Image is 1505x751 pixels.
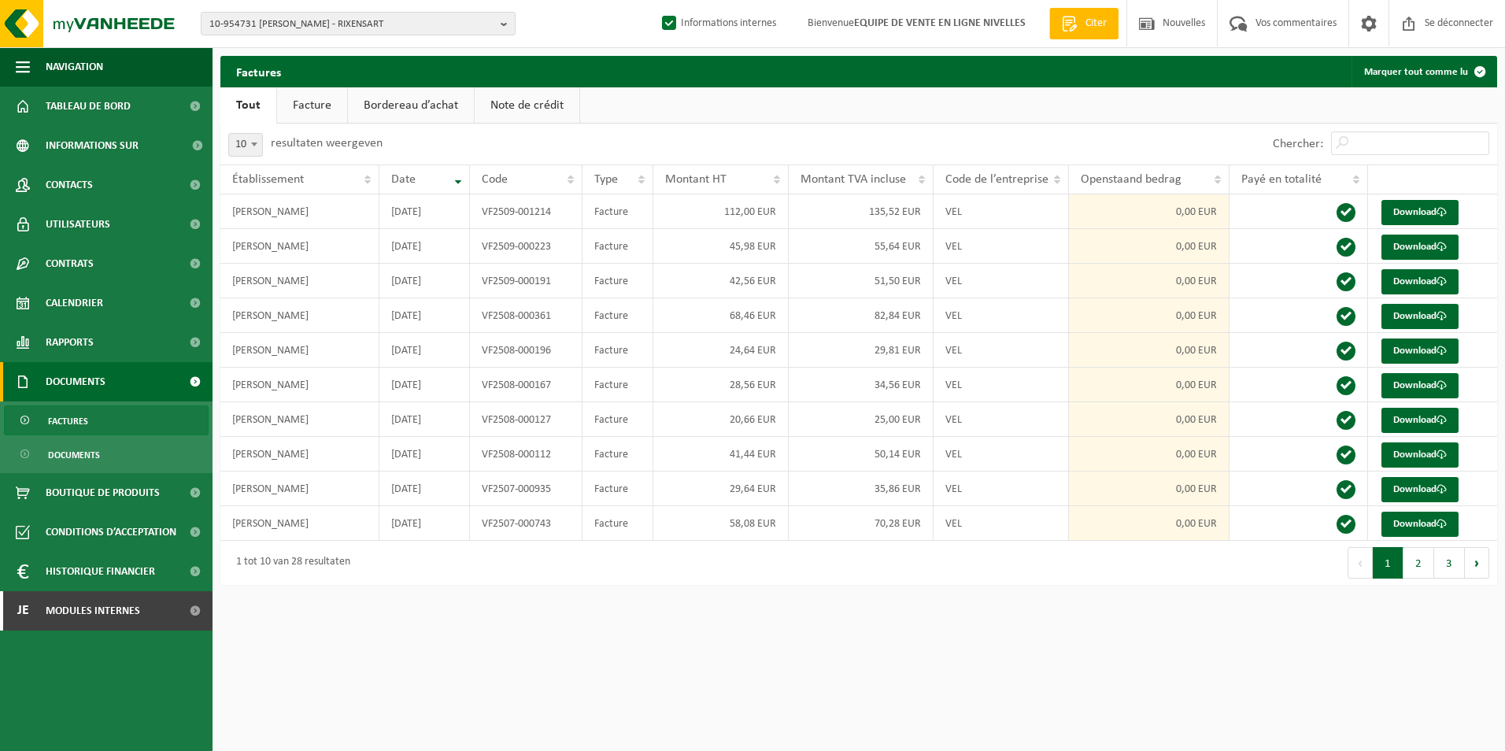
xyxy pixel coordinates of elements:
[582,506,653,541] td: Facture
[659,12,776,35] label: Informations internes
[934,437,1069,472] td: VEL
[934,229,1069,264] td: VEL
[379,368,470,402] td: [DATE]
[1393,449,1437,460] font: Download
[228,133,263,157] span: 10
[379,229,470,264] td: [DATE]
[653,402,789,437] td: 20,66 EUR
[201,12,516,35] button: 10-954731 [PERSON_NAME] - RIXENSART
[1381,235,1459,260] a: Download
[1069,264,1230,298] td: 0,00 EUR
[229,134,262,156] span: 10
[582,264,653,298] td: Facture
[934,298,1069,333] td: VEL
[1381,512,1459,537] a: Download
[4,439,209,469] a: Documents
[470,506,583,541] td: VF2507-000743
[582,194,653,229] td: Facture
[1393,484,1437,494] font: Download
[391,173,416,186] span: Date
[582,229,653,264] td: Facture
[46,244,94,283] span: Contrats
[277,87,347,124] a: Facture
[46,362,105,401] span: Documents
[582,368,653,402] td: Facture
[1352,56,1496,87] button: Marquer tout comme lu
[1393,380,1437,390] font: Download
[789,298,934,333] td: 82,84 EUR
[232,173,304,186] span: Établissement
[854,17,1026,29] strong: EQUIPE DE VENTE EN LIGNE NIVELLES
[653,298,789,333] td: 68,46 EUR
[46,512,176,552] span: Conditions d’acceptation
[1403,547,1434,579] button: 2
[653,506,789,541] td: 58,08 EUR
[582,437,653,472] td: Facture
[1069,506,1230,541] td: 0,00 EUR
[228,549,350,577] div: 1 tot 10 van 28 resultaten
[1393,519,1437,529] font: Download
[220,264,379,298] td: [PERSON_NAME]
[1381,477,1459,502] a: Download
[379,506,470,541] td: [DATE]
[470,298,583,333] td: VF2508-000361
[379,437,470,472] td: [DATE]
[653,194,789,229] td: 112,00 EUR
[1069,333,1230,368] td: 0,00 EUR
[1465,547,1489,579] button: Next
[220,333,379,368] td: [PERSON_NAME]
[1069,472,1230,506] td: 0,00 EUR
[934,264,1069,298] td: VEL
[46,473,160,512] span: Boutique de produits
[46,591,140,631] span: Modules internes
[220,402,379,437] td: [PERSON_NAME]
[470,264,583,298] td: VF2509-000191
[1434,547,1465,579] button: 3
[470,194,583,229] td: VF2509-001214
[1373,547,1403,579] button: 1
[4,405,209,435] a: Factures
[379,472,470,506] td: [DATE]
[582,298,653,333] td: Facture
[789,437,934,472] td: 50,14 EUR
[789,229,934,264] td: 55,64 EUR
[1393,276,1437,287] font: Download
[220,506,379,541] td: [PERSON_NAME]
[789,472,934,506] td: 35,86 EUR
[46,165,93,205] span: Contacts
[789,264,934,298] td: 51,50 EUR
[1381,442,1459,468] a: Download
[48,406,88,436] span: Factures
[582,402,653,437] td: Facture
[1069,402,1230,437] td: 0,00 EUR
[48,440,100,470] span: Documents
[582,472,653,506] td: Facture
[348,87,474,124] a: Bordereau d’achat
[934,368,1069,402] td: VEL
[1393,242,1437,252] font: Download
[1381,408,1459,433] a: Download
[470,472,583,506] td: VF2507-000935
[1069,298,1230,333] td: 0,00 EUR
[482,173,508,186] span: Code
[665,173,727,186] span: Montant HT
[46,47,103,87] span: Navigation
[653,472,789,506] td: 29,64 EUR
[945,173,1048,186] span: Code de l’entreprise
[1069,194,1230,229] td: 0,00 EUR
[934,506,1069,541] td: VEL
[1081,173,1181,186] span: Openstaand bedrag
[934,472,1069,506] td: VEL
[46,552,155,591] span: Historique financier
[470,368,583,402] td: VF2508-000167
[1381,269,1459,294] a: Download
[220,87,276,124] a: Tout
[1393,415,1437,425] font: Download
[379,402,470,437] td: [DATE]
[1381,200,1459,225] a: Download
[653,229,789,264] td: 45,98 EUR
[789,506,934,541] td: 70,28 EUR
[470,229,583,264] td: VF2509-000223
[220,368,379,402] td: [PERSON_NAME]
[934,333,1069,368] td: VEL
